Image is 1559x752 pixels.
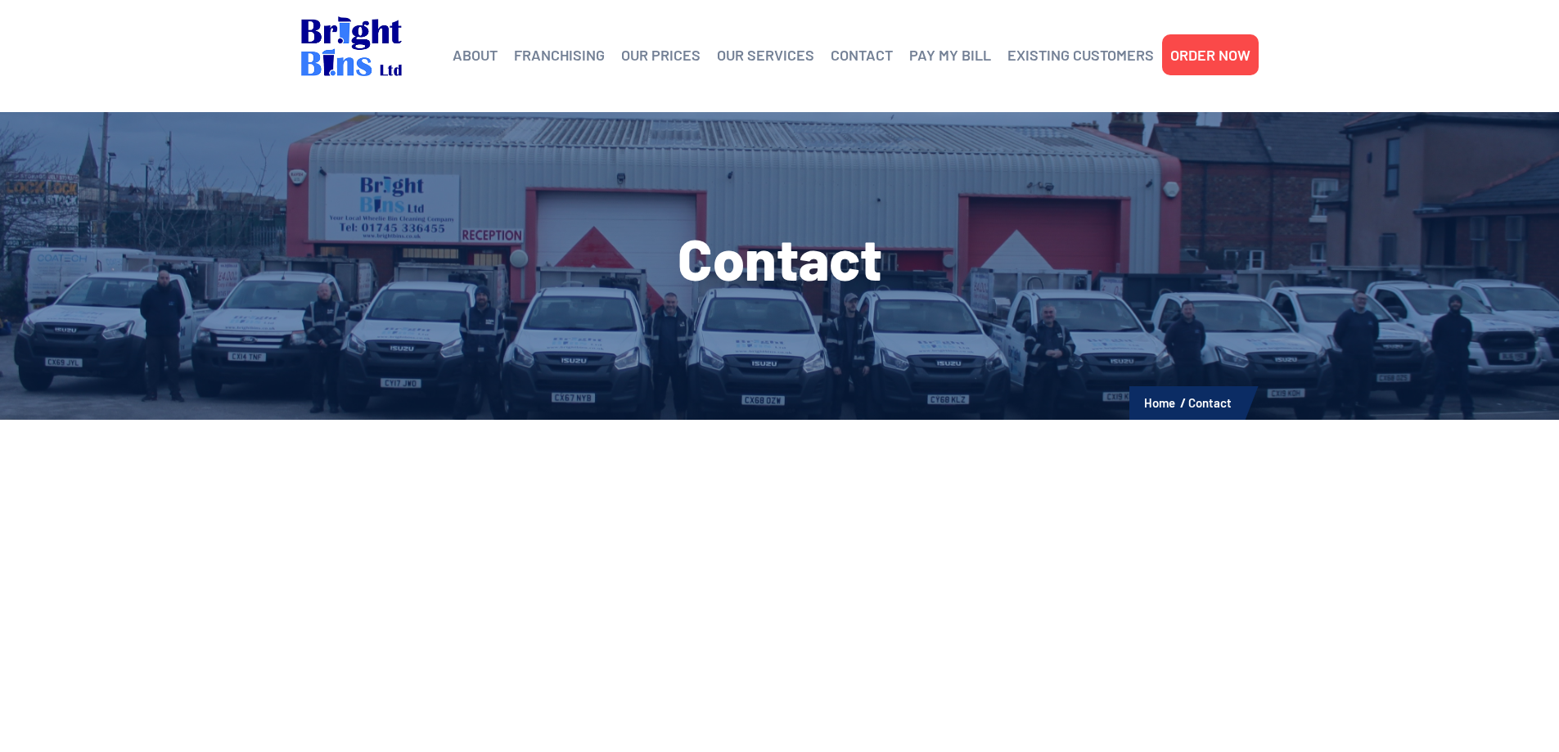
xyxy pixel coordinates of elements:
a: FRANCHISING [514,43,605,67]
a: CONTACT [831,43,893,67]
a: PAY MY BILL [909,43,991,67]
h1: Contact [301,229,1259,286]
a: ORDER NOW [1170,43,1250,67]
a: Home [1144,395,1175,410]
a: EXISTING CUSTOMERS [1007,43,1154,67]
li: Contact [1188,392,1232,413]
a: ABOUT [453,43,498,67]
a: OUR SERVICES [717,43,814,67]
a: OUR PRICES [621,43,701,67]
